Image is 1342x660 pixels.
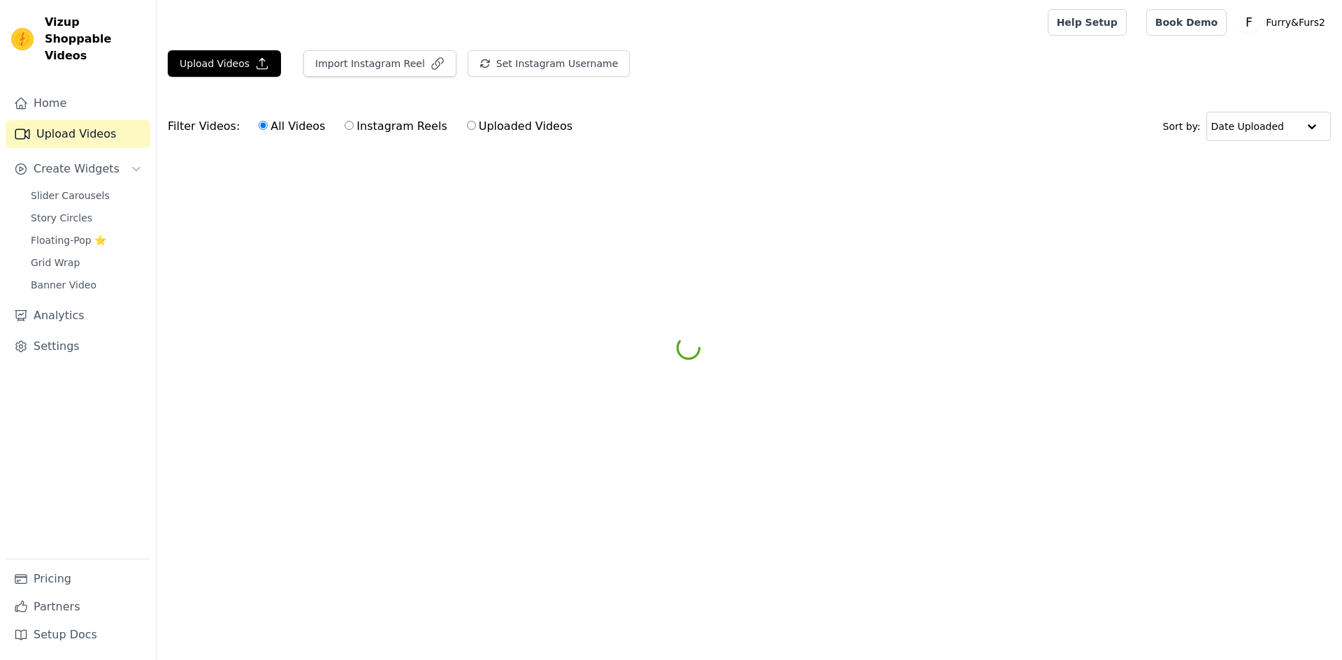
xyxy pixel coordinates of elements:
[22,230,150,250] a: Floating-Pop ⭐
[1146,9,1227,36] a: Book Demo
[468,50,630,77] button: Set Instagram Username
[1246,15,1253,29] text: F
[259,121,268,130] input: All Videos
[1238,10,1331,35] button: F Furry&Furs2
[466,117,573,135] label: Uploaded Videos
[258,117,326,135] label: All Videos
[344,117,447,135] label: Instagram Reels
[6,332,150,360] a: Settings
[22,253,150,272] a: Grid Wrap
[6,155,150,183] button: Create Widgets
[6,565,150,593] a: Pricing
[11,28,34,50] img: Vizup
[22,208,150,228] a: Story Circles
[31,278,96,292] span: Banner Video
[6,302,150,330] a: Analytics
[467,121,476,130] input: Uploaded Videos
[22,275,150,295] a: Banner Video
[1048,9,1127,36] a: Help Setup
[345,121,354,130] input: Instagram Reels
[34,161,120,177] span: Create Widgets
[168,110,580,142] div: Filter Videos:
[6,120,150,148] a: Upload Videos
[303,50,456,77] button: Import Instagram Reel
[22,186,150,205] a: Slider Carousels
[6,593,150,621] a: Partners
[31,189,110,203] span: Slider Carousels
[1260,10,1331,35] p: Furry&Furs2
[31,211,92,225] span: Story Circles
[31,233,106,247] span: Floating-Pop ⭐
[1163,112,1332,141] div: Sort by:
[6,621,150,649] a: Setup Docs
[31,256,80,270] span: Grid Wrap
[168,50,281,77] button: Upload Videos
[6,89,150,117] a: Home
[45,14,145,64] span: Vizup Shoppable Videos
